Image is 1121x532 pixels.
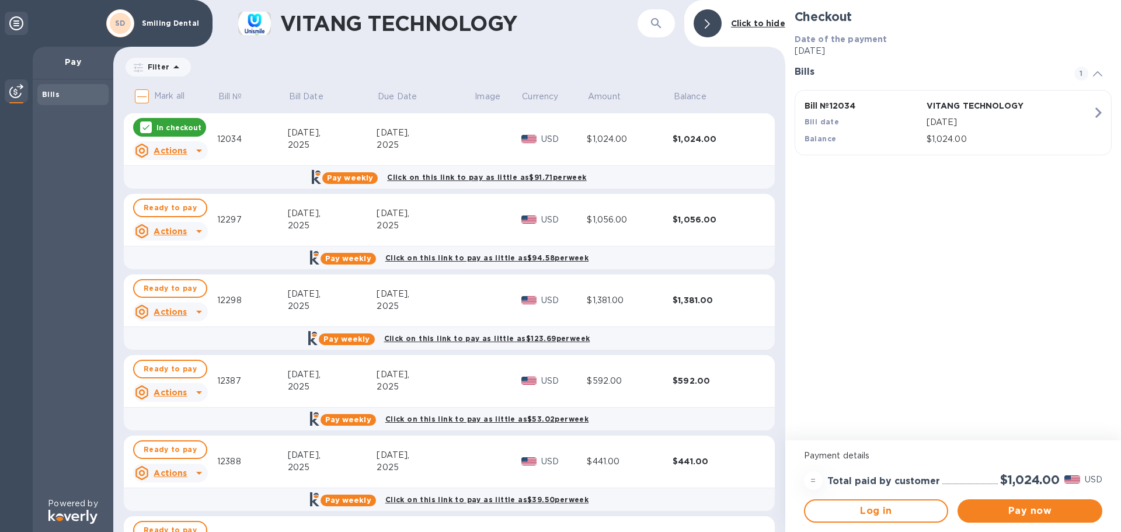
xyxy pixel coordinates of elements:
[827,476,940,487] h3: Total paid by customer
[541,455,587,468] p: USD
[587,214,673,226] div: $1,056.00
[385,495,589,504] b: Click on this link to pay as little as $39.50 per week
[154,468,187,478] u: Actions
[133,279,207,298] button: Ready to pay
[144,443,197,457] span: Ready to pay
[144,281,197,295] span: Ready to pay
[377,207,474,220] div: [DATE],
[288,207,377,220] div: [DATE],
[674,91,706,103] p: Balance
[377,461,474,474] div: 2025
[377,368,474,381] div: [DATE],
[142,19,200,27] p: Smiling Dental
[133,440,207,459] button: Ready to pay
[521,135,537,143] img: USD
[154,307,187,317] u: Actions
[377,288,474,300] div: [DATE],
[521,215,537,224] img: USD
[377,139,474,151] div: 2025
[133,360,207,378] button: Ready to pay
[378,91,417,103] p: Due Date
[522,91,558,103] p: Currency
[587,133,673,145] div: $1,024.00
[325,496,371,505] b: Pay weekly
[377,220,474,232] div: 2025
[387,173,586,182] b: Click on this link to pay as little as $91.71 per week
[731,19,785,28] b: Click to hide
[673,214,758,225] div: $1,056.00
[289,91,323,103] p: Bill Date
[217,214,288,226] div: 12297
[217,133,288,145] div: 12034
[673,375,758,387] div: $592.00
[327,173,373,182] b: Pay weekly
[805,117,840,126] b: Bill date
[795,45,1112,57] p: [DATE]
[673,133,758,145] div: $1,024.00
[288,300,377,312] div: 2025
[804,499,949,523] button: Log in
[154,227,187,236] u: Actions
[587,294,673,307] div: $1,381.00
[323,335,370,343] b: Pay weekly
[541,375,587,387] p: USD
[1074,67,1088,81] span: 1
[377,127,474,139] div: [DATE],
[587,455,673,468] div: $441.00
[521,457,537,465] img: USD
[133,199,207,217] button: Ready to pay
[967,504,1093,518] span: Pay now
[217,294,288,307] div: 12298
[674,91,722,103] span: Balance
[325,415,371,424] b: Pay weekly
[795,9,1112,24] h2: Checkout
[804,471,823,490] div: =
[588,91,636,103] span: Amount
[541,214,587,226] p: USD
[377,300,474,312] div: 2025
[144,362,197,376] span: Ready to pay
[115,19,126,27] b: SD
[385,415,589,423] b: Click on this link to pay as little as $53.02 per week
[927,116,1092,128] p: [DATE]
[795,34,887,44] b: Date of the payment
[673,455,758,467] div: $441.00
[42,90,60,99] b: Bills
[1000,472,1060,487] h2: $1,024.00
[1085,474,1102,486] p: USD
[521,377,537,385] img: USD
[288,449,377,461] div: [DATE],
[814,504,938,518] span: Log in
[377,381,474,393] div: 2025
[288,381,377,393] div: 2025
[217,455,288,468] div: 12388
[154,90,184,102] p: Mark all
[48,498,98,510] p: Powered by
[795,90,1112,155] button: Bill №12034VITANG TECHNOLOGYBill date[DATE]Balance$1,024.00
[927,100,1044,112] p: VITANG TECHNOLOGY
[804,450,1102,462] p: Payment details
[288,220,377,232] div: 2025
[475,91,500,103] p: Image
[280,11,638,36] h1: VITANG TECHNOLOGY
[384,334,590,343] b: Click on this link to pay as little as $123.69 per week
[795,67,1060,78] h3: Bills
[325,254,371,263] b: Pay weekly
[541,294,587,307] p: USD
[805,100,922,112] p: Bill № 12034
[48,510,98,524] img: Logo
[521,296,537,304] img: USD
[154,146,187,155] u: Actions
[805,134,837,143] b: Balance
[673,294,758,306] div: $1,381.00
[958,499,1102,523] button: Pay now
[289,91,339,103] span: Bill Date
[377,449,474,461] div: [DATE],
[217,375,288,387] div: 12387
[588,91,621,103] p: Amount
[288,288,377,300] div: [DATE],
[378,91,432,103] span: Due Date
[218,91,257,103] span: Bill №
